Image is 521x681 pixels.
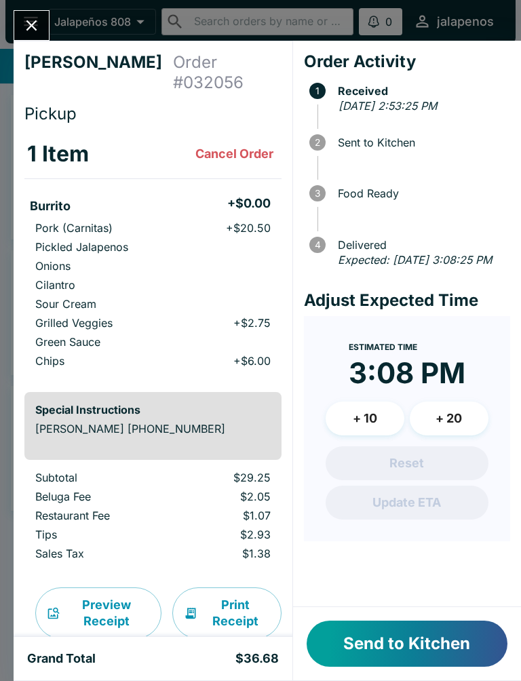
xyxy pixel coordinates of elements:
p: Beluga Fee [35,490,157,503]
h3: 1 Item [27,140,89,168]
p: $29.25 [179,471,270,484]
text: 2 [315,137,320,148]
p: Sour Cream [35,297,96,311]
em: Expected: [DATE] 3:08:25 PM [338,253,492,267]
p: $1.07 [179,509,270,522]
h4: Adjust Expected Time [304,290,510,311]
p: [PERSON_NAME] [PHONE_NUMBER] [35,422,271,435]
span: Delivered [331,239,510,251]
p: Tips [35,528,157,541]
p: Pork (Carnitas) [35,221,113,235]
h4: [PERSON_NAME] [24,52,173,93]
p: Sales Tax [35,547,157,560]
h6: Special Instructions [35,403,271,416]
p: $2.93 [179,528,270,541]
p: Restaurant Fee [35,509,157,522]
span: Sent to Kitchen [331,136,510,149]
p: Subtotal [35,471,157,484]
p: Chips [35,354,64,368]
p: + $20.50 [226,221,271,235]
span: Pickup [24,104,77,123]
p: + $6.00 [233,354,271,368]
p: $1.38 [179,547,270,560]
span: Received [331,85,510,97]
table: orders table [24,471,282,566]
p: Grilled Veggies [35,316,113,330]
text: 4 [314,239,320,250]
p: $2.05 [179,490,270,503]
h5: $36.68 [235,650,279,667]
button: Preview Receipt [35,587,161,639]
span: Estimated Time [349,342,417,352]
button: Print Receipt [172,587,282,639]
p: Green Sauce [35,335,100,349]
p: + $2.75 [233,316,271,330]
button: Cancel Order [190,140,279,168]
h4: Order Activity [304,52,510,72]
button: + 10 [326,402,404,435]
table: orders table [24,130,282,381]
em: [DATE] 2:53:25 PM [339,99,437,113]
h5: Burrito [30,198,71,214]
p: Pickled Jalapenos [35,240,128,254]
h4: Order # 032056 [173,52,282,93]
button: Close [14,11,49,40]
time: 3:08 PM [349,355,465,391]
h5: Grand Total [27,650,96,667]
h5: + $0.00 [227,195,271,212]
p: Cilantro [35,278,75,292]
text: 1 [315,85,320,96]
text: 3 [315,188,320,199]
span: Food Ready [331,187,510,199]
p: Onions [35,259,71,273]
button: + 20 [410,402,488,435]
button: Send to Kitchen [307,621,507,667]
